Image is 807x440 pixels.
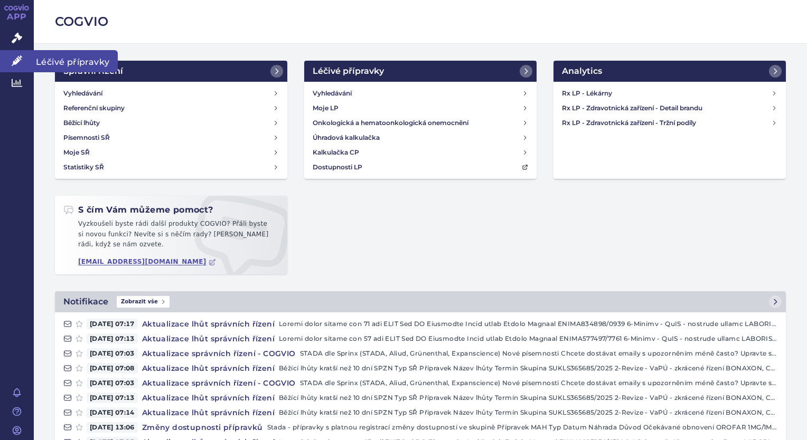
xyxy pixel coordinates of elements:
h4: Aktualizace správních řízení - COGVIO [138,378,300,388]
a: Vyhledávání [308,86,532,101]
h4: Změny dostupnosti přípravků [138,422,267,433]
h4: Statistiky SŘ [63,162,104,173]
p: STADA dle Sprinx (STADA, Aliud, Grünenthal, Expanscience) Nové písemnosti Chcete dostávat emaily ... [300,348,777,359]
a: Kalkulačka CP [308,145,532,160]
a: Rx LP - Zdravotnická zařízení - Tržní podíly [558,116,782,130]
a: [EMAIL_ADDRESS][DOMAIN_NAME] [78,258,216,266]
h2: COGVIO [55,13,786,31]
p: Stada - přípravky s platnou registrací změny dostupností ve skupině Přípravek MAH Typ Datum Náhra... [267,422,777,433]
span: [DATE] 07:03 [87,378,138,388]
h2: S čím Vám můžeme pomoct? [63,204,213,216]
a: Běžící lhůty [59,116,283,130]
h4: Rx LP - Zdravotnická zařízení - Detail brandu [562,103,771,113]
a: Moje LP [308,101,532,116]
p: STADA dle Sprinx (STADA, Aliud, Grünenthal, Expanscience) Nové písemnosti Chcete dostávat emaily ... [300,378,777,388]
h4: Moje SŘ [63,147,90,158]
h2: Analytics [562,65,602,78]
a: Dostupnosti LP [308,160,532,175]
a: Vyhledávání [59,86,283,101]
h4: Rx LP - Zdravotnická zařízení - Tržní podíly [562,118,771,128]
p: Běžící lhůty kratší než 10 dní SPZN Typ SŘ Přípravek Název lhůty Termín Skupina SUKLS365685/2025 ... [279,393,777,403]
h4: Aktualizace lhůt správních řízení [138,393,279,403]
a: Rx LP - Zdravotnická zařízení - Detail brandu [558,101,782,116]
span: [DATE] 07:13 [87,333,138,344]
h4: Vyhledávání [63,88,102,99]
a: Léčivé přípravky [304,61,537,82]
h4: Aktualizace lhůt správních řízení [138,407,279,418]
p: Běžící lhůty kratší než 10 dní SPZN Typ SŘ Přípravek Název lhůty Termín Skupina SUKLS365685/2025 ... [279,407,777,418]
a: Písemnosti SŘ [59,130,283,145]
h4: Běžící lhůty [63,118,100,128]
h4: Aktualizace správních řízení - COGVIO [138,348,300,359]
span: [DATE] 07:14 [87,407,138,418]
h4: Vyhledávání [313,88,352,99]
h4: Aktualizace lhůt správních řízení [138,363,279,374]
a: Rx LP - Lékárny [558,86,782,101]
a: Úhradová kalkulačka [308,130,532,145]
h4: Rx LP - Lékárny [562,88,771,99]
a: NotifikaceZobrazit vše [55,291,786,312]
h4: Aktualizace lhůt správních řízení [138,319,279,329]
a: Analytics [553,61,786,82]
a: Moje SŘ [59,145,283,160]
span: [DATE] 07:08 [87,363,138,374]
span: Léčivé přípravky [34,50,118,72]
a: Onkologická a hematoonkologická onemocnění [308,116,532,130]
span: [DATE] 07:13 [87,393,138,403]
a: Statistiky SŘ [59,160,283,175]
h4: Dostupnosti LP [313,162,362,173]
span: [DATE] 07:03 [87,348,138,359]
span: [DATE] 07:17 [87,319,138,329]
span: [DATE] 13:06 [87,422,138,433]
span: Zobrazit vše [117,296,170,308]
h4: Onkologická a hematoonkologická onemocnění [313,118,468,128]
h2: Notifikace [63,295,108,308]
p: Loremi dolor sitame con 71 adi ELIT Sed DO Eiusmodte Incid utlab Etdolo Magnaal ENIMA834898/0939 ... [279,319,777,329]
a: Správní řízení [55,61,287,82]
h2: Léčivé přípravky [313,65,384,78]
h4: Úhradová kalkulačka [313,132,380,143]
h4: Moje LP [313,103,339,113]
h4: Písemnosti SŘ [63,132,110,143]
h4: Referenční skupiny [63,103,125,113]
p: Loremi dolor sitame con 57 adi ELIT Sed DO Eiusmodte Incid utlab Etdolo Magnaal ENIMA577497/7761 ... [279,333,777,344]
p: Běžící lhůty kratší než 10 dní SPZN Typ SŘ Přípravek Název lhůty Termín Skupina SUKLS365685/2025 ... [279,363,777,374]
h4: Kalkulačka CP [313,147,359,158]
p: Vyzkoušeli byste rádi další produkty COGVIO? Přáli byste si novou funkci? Nevíte si s něčím rady?... [63,219,279,254]
h4: Aktualizace lhůt správních řízení [138,333,279,344]
a: Referenční skupiny [59,101,283,116]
